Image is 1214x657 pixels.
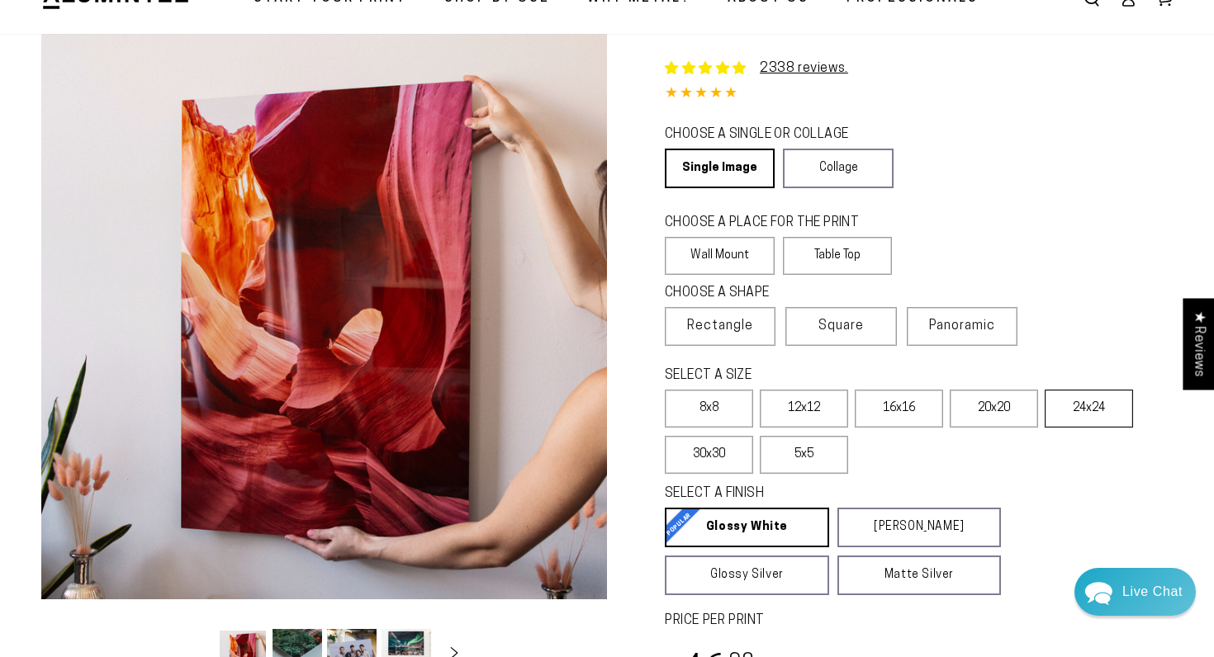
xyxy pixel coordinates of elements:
[687,316,753,336] span: Rectangle
[120,25,163,68] img: Marie J
[177,470,223,483] span: Re:amaze
[1183,298,1214,390] div: Click to open Judge.me floating reviews tab
[665,484,963,503] legend: SELECT A FINISH
[665,612,1173,631] label: PRICE PER PRINT
[783,149,893,188] a: Collage
[760,436,848,474] label: 5x5
[1122,568,1183,616] div: Contact Us Directly
[189,25,232,68] img: Helga
[837,555,1002,595] a: Matte Silver
[665,366,963,385] legend: SELECT A SIZE
[154,25,197,68] img: John
[124,83,226,94] span: Away until [DATE]
[929,319,995,333] span: Panoramic
[665,149,775,188] a: Single Image
[665,390,753,428] label: 8x8
[126,474,224,482] span: We run on
[818,316,864,336] span: Square
[665,237,775,275] label: Wall Mount
[1045,390,1133,428] label: 24x24
[783,237,893,275] label: Table Top
[665,284,880,303] legend: CHOOSE A SHAPE
[109,498,242,524] a: Leave A Message
[1074,568,1196,616] div: Chat widget toggle
[760,390,848,428] label: 12x12
[837,508,1002,547] a: [PERSON_NAME]
[665,555,829,595] a: Glossy Silver
[760,62,848,75] a: 2338 reviews.
[855,390,943,428] label: 16x16
[665,83,1173,106] div: 4.84 out of 5.0 stars
[665,125,878,144] legend: CHOOSE A SINGLE OR COLLAGE
[950,390,1038,428] label: 20x20
[665,436,753,474] label: 30x30
[665,508,829,547] a: Glossy White
[665,214,877,233] legend: CHOOSE A PLACE FOR THE PRINT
